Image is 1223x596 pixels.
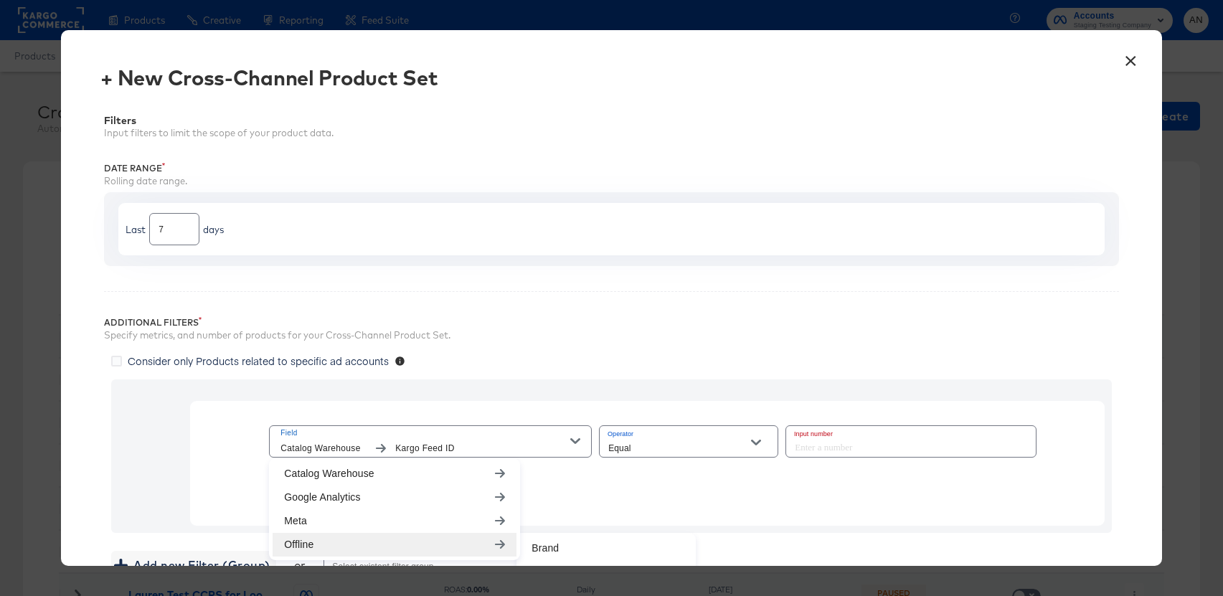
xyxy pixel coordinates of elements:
button: Open [745,432,767,453]
div: or [294,558,306,572]
div: Rolling date range. [104,174,1119,188]
div: Last [126,223,146,237]
input: Enter a number [786,426,1027,457]
span: Add new Filter (Group) [117,555,270,575]
span: Catalog Warehouse [280,441,367,456]
li: Brand [520,536,692,560]
span: Kargo Feed ID [395,441,570,456]
div: Specify metrics, and number of products for your Cross-Channel Product Set. [104,328,1119,342]
li: Google Analytics [273,486,516,509]
div: Input filters to limit the scope of your product data. [104,126,1119,140]
button: FieldCatalog WarehouseKargo Feed ID [269,425,592,458]
li: Meta [273,509,516,533]
button: × [1118,44,1144,70]
div: Date Range [104,163,1119,174]
div: days [203,223,224,237]
span: Field [280,427,570,440]
input: Enter a number [150,208,199,239]
div: Additional Filters [104,317,1119,328]
span: Consider only Products related to specific ad accounts [128,354,389,368]
div: + New Cross-Channel Product Set [100,66,438,89]
li: Item Category [520,560,692,584]
button: Add new Filter (Group) [111,551,275,580]
li: Offline [273,533,516,557]
li: Catalog Warehouse [273,462,516,486]
div: Filters [104,115,1119,126]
